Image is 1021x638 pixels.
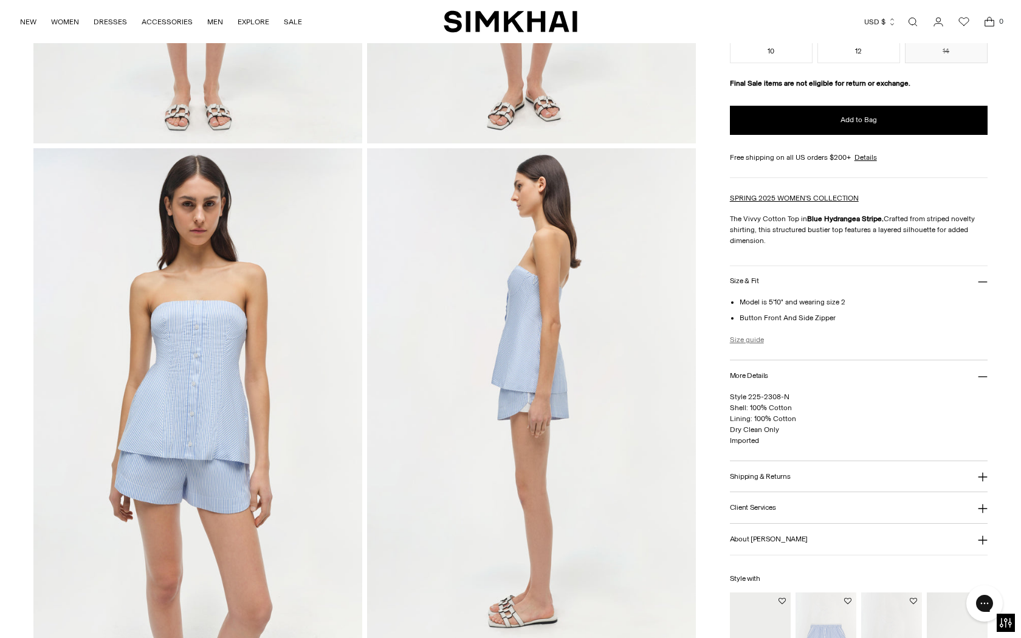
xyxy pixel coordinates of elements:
a: Go to the account page [926,10,951,34]
a: Open cart modal [977,10,1002,34]
div: Free shipping on all US orders $200+ [730,152,988,163]
a: NEW [20,9,36,35]
button: Add to Wishlist [844,597,851,605]
strong: Blue Hydrangea Stripe. [807,214,884,223]
a: Size guide [730,334,764,345]
a: SALE [284,9,302,35]
button: Add to Bag [730,106,988,135]
button: 12 [817,39,900,63]
button: Add to Wishlist [779,597,786,605]
a: MEN [207,9,223,35]
button: Shipping & Returns [730,461,988,492]
button: 14 [905,39,988,63]
h6: Style with [730,575,988,583]
button: Client Services [730,492,988,523]
a: ACCESSORIES [142,9,193,35]
h3: Client Services [730,504,776,512]
a: EXPLORE [238,9,269,35]
button: About [PERSON_NAME] [730,524,988,555]
a: Open search modal [901,10,925,34]
span: Add to Bag [841,115,877,125]
h3: Size & Fit [730,277,759,285]
a: DRESSES [94,9,127,35]
iframe: Gorgias live chat messenger [960,581,1009,626]
span: 0 [995,16,1006,27]
strong: Final Sale items are not eligible for return or exchange. [730,79,910,87]
button: USD $ [864,9,896,35]
li: Button Front And Side Zipper [740,312,988,323]
button: Add to Wishlist [910,597,917,605]
h3: More Details [730,372,768,380]
a: Wishlist [952,10,976,34]
span: Style 225-2308-N Shell: 100% Cotton Lining: 100% Cotton Dry Clean Only Imported [730,393,796,445]
button: Size & Fit [730,266,988,297]
a: SIMKHAI [444,10,577,33]
button: More Details [730,360,988,391]
h3: About [PERSON_NAME] [730,535,808,543]
a: WOMEN [51,9,79,35]
h3: Shipping & Returns [730,473,791,481]
a: SPRING 2025 WOMEN'S COLLECTION [730,194,859,202]
li: Model is 5'10" and wearing size 2 [740,297,988,307]
button: 10 [730,39,813,63]
a: Details [854,152,877,163]
p: The Vivvy Cotton Top in Crafted from striped novelty shirting, this structured bustier top featur... [730,213,988,246]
